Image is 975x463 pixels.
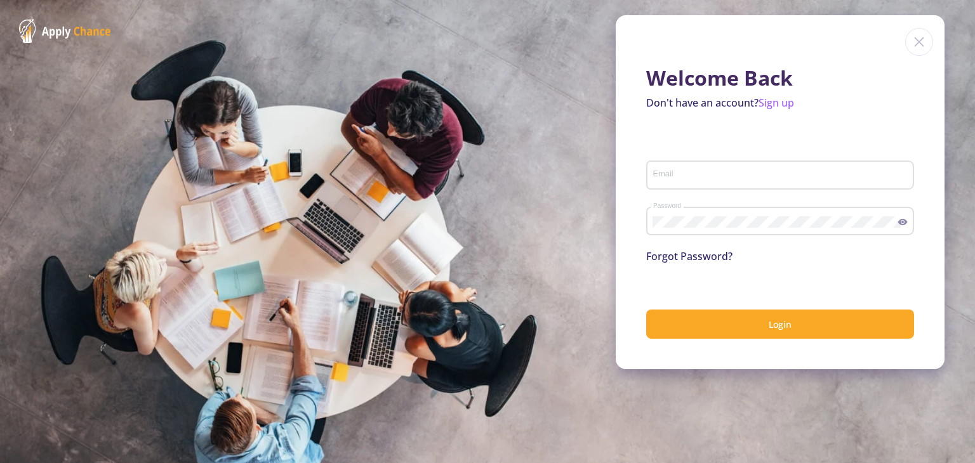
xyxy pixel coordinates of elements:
p: Don't have an account? [646,95,914,110]
h1: Welcome Back [646,66,914,90]
img: ApplyChance Logo [19,19,111,43]
img: close icon [905,28,933,56]
a: Sign up [759,96,794,110]
span: Login [769,318,792,330]
button: Login [646,310,914,339]
a: Forgot Password? [646,249,733,263]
